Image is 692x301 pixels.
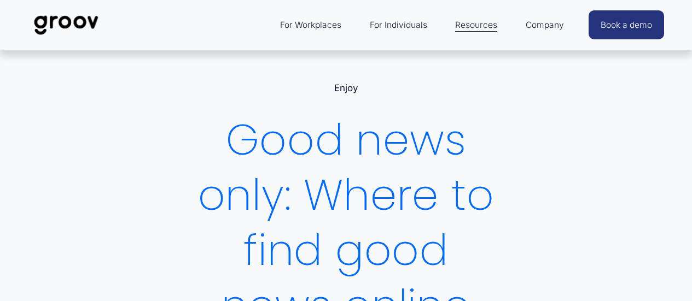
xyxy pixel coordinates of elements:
[526,17,564,33] span: Company
[280,17,341,33] span: For Workplaces
[28,7,105,43] img: Groov | Workplace Science Platform | Unlock Performance | Drive Results
[455,17,497,33] span: Resources
[275,12,347,38] a: folder dropdown
[589,10,664,39] a: Book a demo
[334,82,358,93] a: Enjoy
[364,12,433,38] a: For Individuals
[450,12,503,38] a: folder dropdown
[520,12,569,38] a: folder dropdown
